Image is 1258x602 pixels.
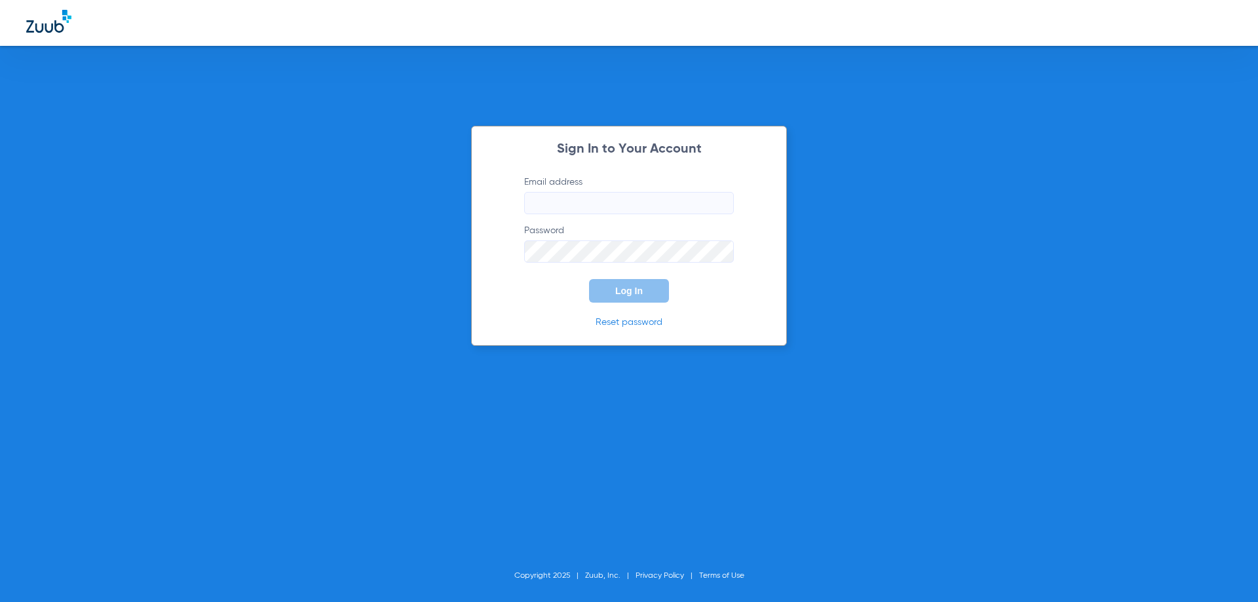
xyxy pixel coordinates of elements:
input: Email address [524,192,734,214]
a: Terms of Use [699,572,744,580]
li: Copyright 2025 [514,569,585,582]
a: Privacy Policy [636,572,684,580]
h2: Sign In to Your Account [505,143,753,156]
a: Reset password [596,318,662,327]
img: Zuub Logo [26,10,71,33]
li: Zuub, Inc. [585,569,636,582]
label: Email address [524,176,734,214]
label: Password [524,224,734,263]
span: Log In [615,286,643,296]
button: Log In [589,279,669,303]
input: Password [524,240,734,263]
